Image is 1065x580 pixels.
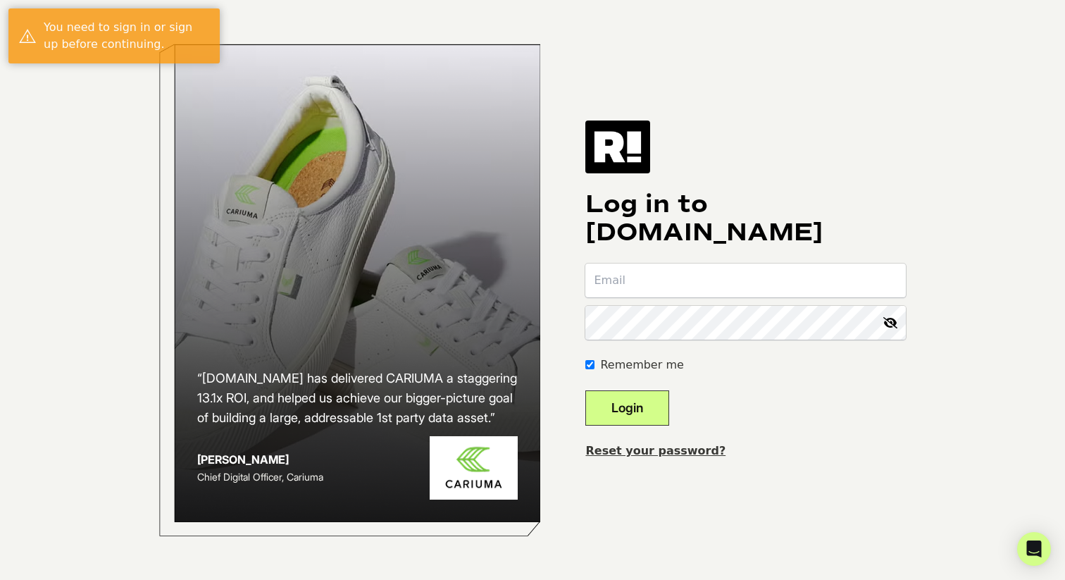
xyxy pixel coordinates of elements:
label: Remember me [600,357,683,374]
div: You need to sign in or sign up before continuing. [44,19,209,53]
span: Chief Digital Officer, Cariuma [197,471,323,483]
a: Reset your password? [585,444,725,457]
img: Retention.com [585,121,650,173]
h1: Log in to [DOMAIN_NAME] [585,190,906,247]
button: Login [585,390,669,426]
h2: “[DOMAIN_NAME] has delivered CARIUMA a staggering 13.1x ROI, and helped us achieve our bigger-pic... [197,369,518,428]
strong: [PERSON_NAME] [197,452,289,467]
div: Open Intercom Messenger [1017,532,1051,566]
input: Email [585,264,906,297]
img: Cariuma [430,436,518,500]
